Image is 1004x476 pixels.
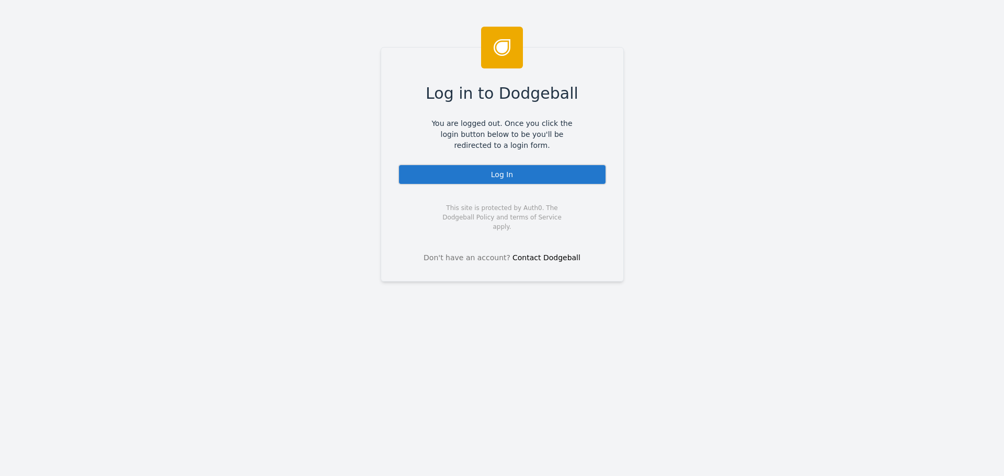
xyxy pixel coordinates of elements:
div: Log In [398,164,607,185]
span: Don't have an account? [424,252,510,263]
a: Contact Dodgeball [512,253,580,262]
span: You are logged out. Once you click the login button below to be you'll be redirected to a login f... [424,118,580,151]
span: This site is protected by Auth0. The Dodgeball Policy and terms of Service apply. [433,203,571,231]
span: Log in to Dodgeball [426,82,578,105]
